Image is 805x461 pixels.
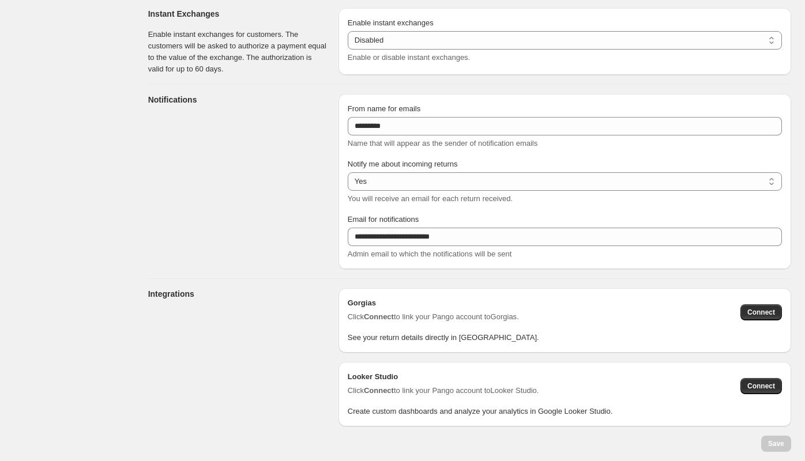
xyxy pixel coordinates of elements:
strong: Connect [364,386,394,395]
span: Click to link your Pango account to Gorgias . [348,311,519,323]
h2: Gorgias [348,297,519,309]
h2: Looker Studio [348,371,539,383]
span: Notify me about incoming returns [348,160,458,168]
span: Email for notifications [348,215,419,224]
span: See your return details directly in [GEOGRAPHIC_DATA]. [348,333,539,342]
span: Connect [747,308,775,317]
span: From name for emails [348,104,420,113]
h3: Notifications [148,94,329,105]
strong: Connect [364,312,394,321]
span: Admin email to which the notifications will be sent [348,250,512,258]
button: Connect [740,304,782,320]
span: You will receive an email for each return received. [348,194,513,203]
span: Enable instant exchanges [348,18,434,27]
h3: Integrations [148,288,329,300]
span: Click to link your Pango account to Looker Studio . [348,385,539,396]
span: Connect [747,381,775,391]
span: Name that will appear as the sender of notification emails [348,139,538,148]
button: Connect [740,378,782,394]
h3: Instant Exchanges [148,8,329,20]
p: Enable instant exchanges for customers. The customers will be asked to authorize a payment equal ... [148,29,329,75]
span: Create custom dashboards and analyze your analytics in Google Looker Studio. [348,407,613,415]
span: Enable or disable instant exchanges. [348,53,470,62]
